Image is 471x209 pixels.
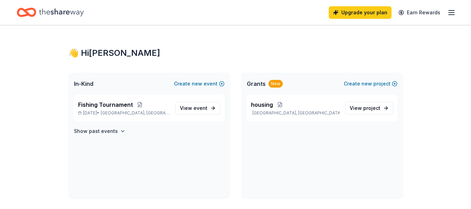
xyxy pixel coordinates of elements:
span: View [350,104,380,112]
a: Home [17,4,84,21]
span: event [193,105,207,111]
a: View event [175,102,220,114]
span: In-Kind [74,80,93,88]
span: project [363,105,380,111]
div: New [268,80,283,88]
a: View project [345,102,393,114]
p: [GEOGRAPHIC_DATA], [GEOGRAPHIC_DATA] [251,110,340,116]
div: 👋 Hi [PERSON_NAME] [68,47,403,59]
span: [GEOGRAPHIC_DATA], [GEOGRAPHIC_DATA] [101,110,169,116]
a: Upgrade your plan [329,6,392,19]
button: Createnewevent [174,80,225,88]
span: housing [251,100,273,109]
h4: Show past events [74,127,118,135]
p: [DATE] • [78,110,170,116]
a: Earn Rewards [394,6,445,19]
span: new [192,80,202,88]
span: new [362,80,372,88]
span: Fishing Tournament [78,100,133,109]
button: Createnewproject [344,80,397,88]
button: Show past events [74,127,126,135]
span: Grants [247,80,266,88]
span: View [180,104,207,112]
